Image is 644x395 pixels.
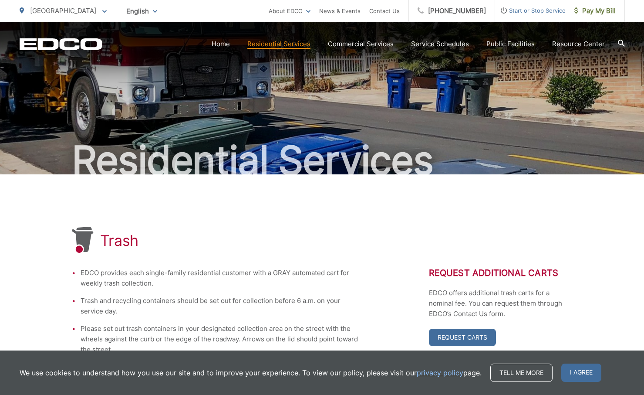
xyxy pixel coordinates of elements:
span: English [120,3,164,19]
a: Resource Center [552,39,605,49]
a: Tell me more [490,364,553,382]
span: I agree [561,364,601,382]
li: Trash and recycling containers should be set out for collection before 6 a.m. on your service day. [81,296,359,317]
p: EDCO offers additional trash carts for a nominal fee. You can request them through EDCO’s Contact... [429,288,573,319]
a: Request Carts [429,329,496,346]
li: Please set out trash containers in your designated collection area on the street with the wheels ... [81,323,359,355]
span: [GEOGRAPHIC_DATA] [30,7,96,15]
a: EDCD logo. Return to the homepage. [20,38,102,50]
a: News & Events [319,6,361,16]
a: Home [212,39,230,49]
a: Contact Us [369,6,400,16]
a: privacy policy [417,368,463,378]
h2: Residential Services [20,139,625,182]
h1: Trash [100,232,139,249]
li: EDCO provides each single-family residential customer with a GRAY automated cart for weekly trash... [81,268,359,289]
p: We use cookies to understand how you use our site and to improve your experience. To view our pol... [20,368,482,378]
a: Residential Services [247,39,310,49]
a: About EDCO [269,6,310,16]
a: Public Facilities [486,39,535,49]
h2: Request Additional Carts [429,268,573,278]
a: Service Schedules [411,39,469,49]
a: Commercial Services [328,39,394,49]
span: Pay My Bill [574,6,616,16]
